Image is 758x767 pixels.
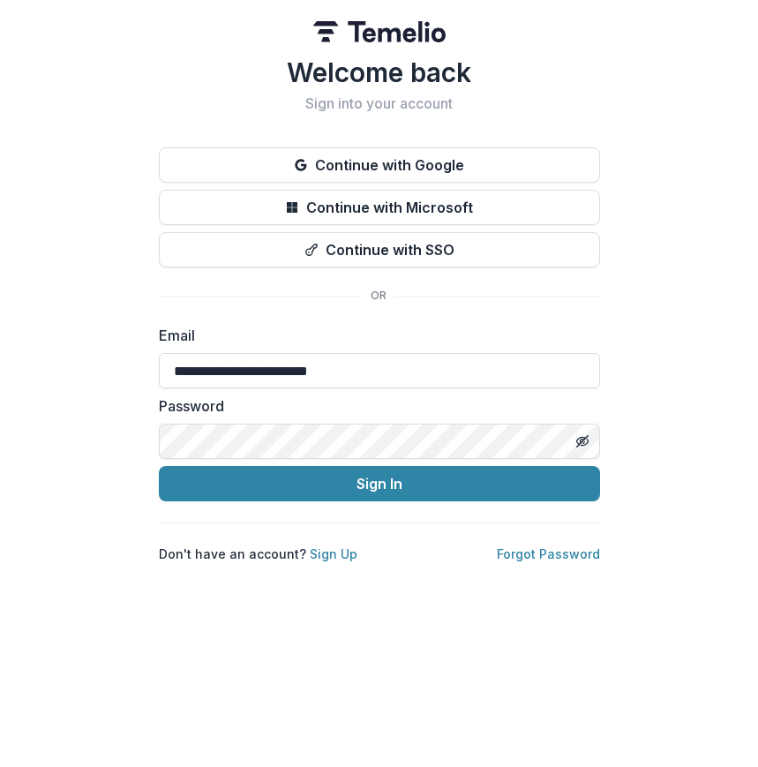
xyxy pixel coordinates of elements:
[313,21,446,42] img: Temelio
[310,546,357,561] a: Sign Up
[159,466,600,501] button: Sign In
[159,190,600,225] button: Continue with Microsoft
[159,95,600,112] h2: Sign into your account
[159,56,600,88] h1: Welcome back
[159,325,589,346] label: Email
[159,545,357,563] p: Don't have an account?
[568,427,597,455] button: Toggle password visibility
[159,395,589,417] label: Password
[497,546,600,561] a: Forgot Password
[159,232,600,267] button: Continue with SSO
[159,147,600,183] button: Continue with Google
